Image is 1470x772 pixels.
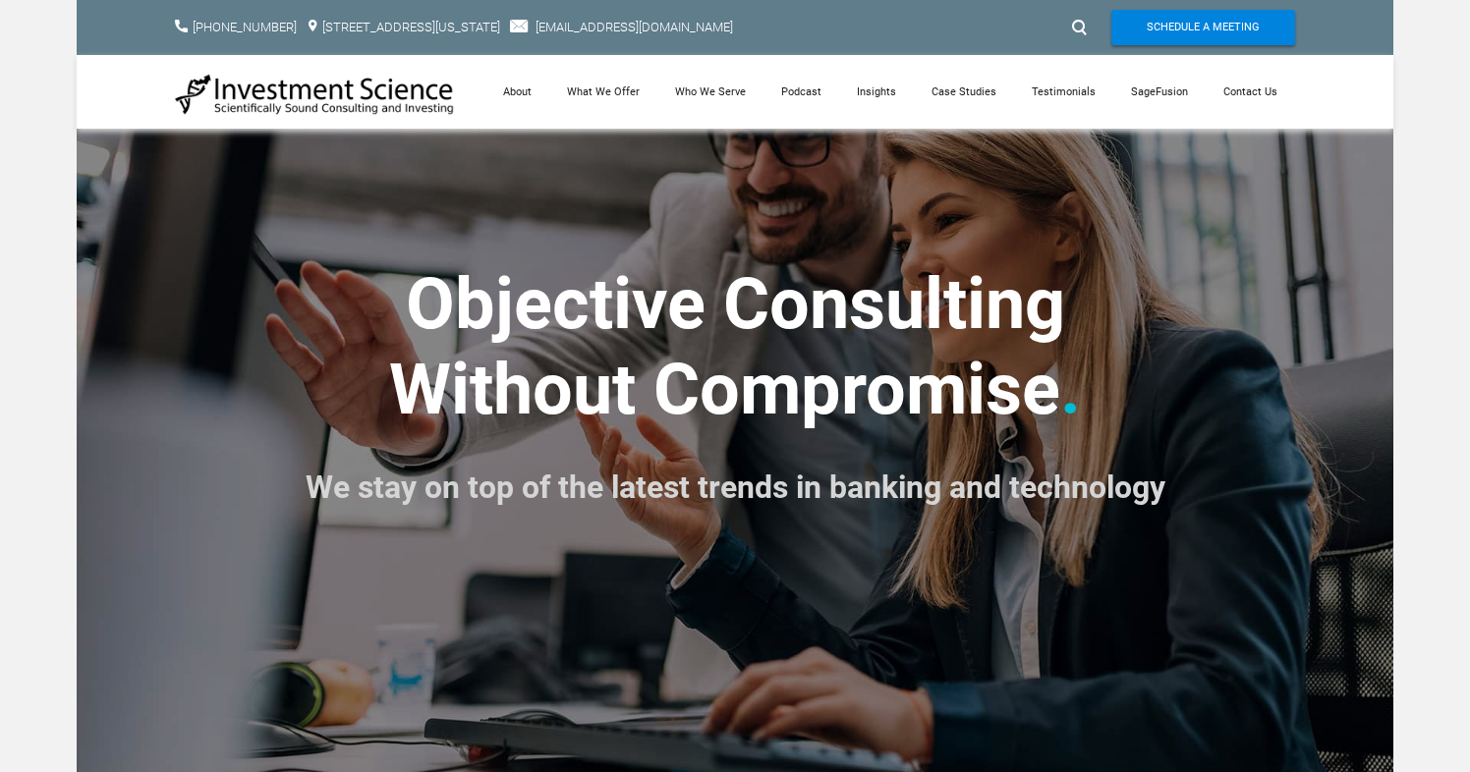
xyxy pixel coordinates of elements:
a: Case Studies [914,55,1014,129]
a: SageFusion [1113,55,1206,129]
a: [PHONE_NUMBER] [193,20,297,34]
a: [EMAIL_ADDRESS][DOMAIN_NAME] [536,20,733,34]
a: Who We Serve [657,55,763,129]
font: . [1060,348,1081,431]
a: Podcast [763,55,839,129]
a: What We Offer [549,55,657,129]
a: Testimonials [1014,55,1113,129]
a: About [485,55,549,129]
font: We stay on top of the latest trends in banking and technology [306,469,1165,506]
a: Schedule A Meeting [1111,10,1295,45]
strong: ​Objective Consulting ​Without Compromise [389,262,1065,430]
img: Investment Science | NYC Consulting Services [175,73,455,116]
a: Insights [839,55,914,129]
a: Contact Us [1206,55,1295,129]
span: Schedule A Meeting [1147,10,1260,45]
a: [STREET_ADDRESS][US_STATE]​ [322,20,500,34]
